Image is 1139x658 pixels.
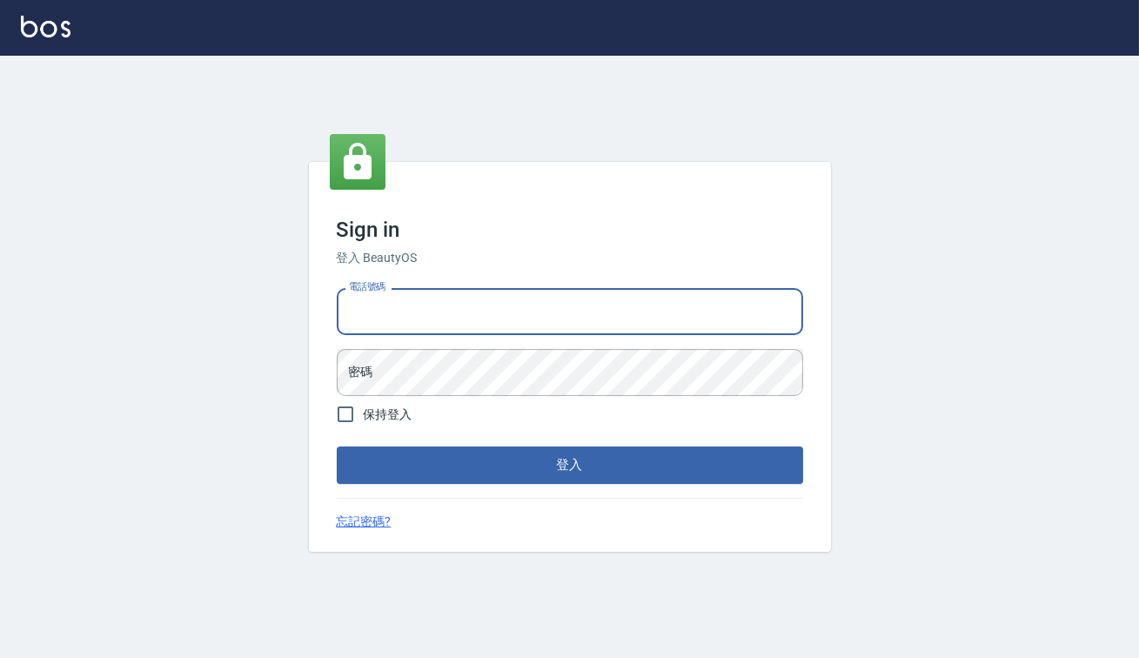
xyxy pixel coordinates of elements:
[337,249,803,267] h6: 登入 BeautyOS
[337,513,392,531] a: 忘記密碼?
[337,446,803,483] button: 登入
[364,406,412,424] span: 保持登入
[337,218,803,242] h3: Sign in
[349,280,385,293] label: 電話號碼
[21,16,70,37] img: Logo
